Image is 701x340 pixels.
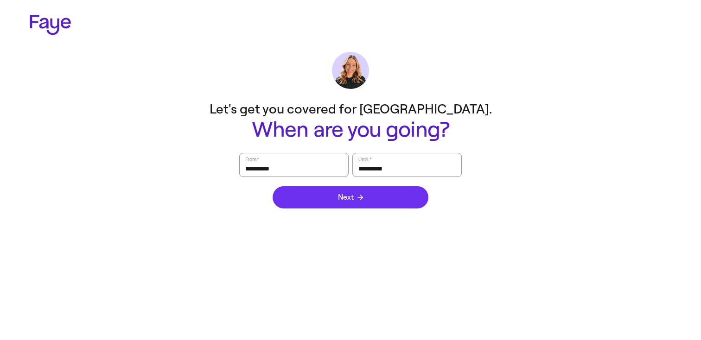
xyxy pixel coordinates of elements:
[244,155,260,164] label: From
[338,194,363,201] span: Next
[273,186,428,208] button: Next
[165,118,536,142] h1: When are you going?
[357,155,372,164] label: Until
[165,100,536,118] p: Let's get you covered for [GEOGRAPHIC_DATA].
